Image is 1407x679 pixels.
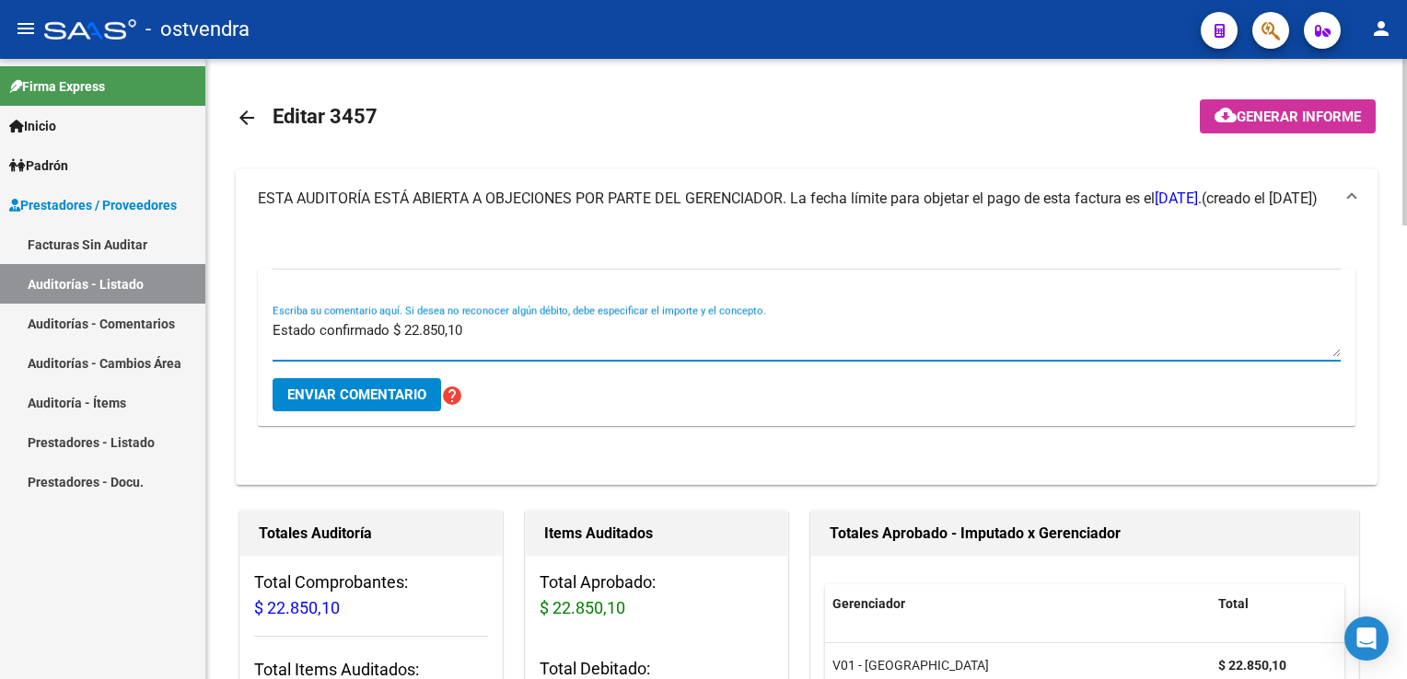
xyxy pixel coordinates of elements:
mat-icon: help [441,385,463,407]
h1: Totales Aprobado - Imputado x Gerenciador [830,519,1340,548]
h1: Totales Auditoría [259,519,483,548]
h3: Total Comprobantes: [254,570,488,621]
span: - ostvendra [145,9,250,50]
h1: Items Auditados [544,519,769,548]
span: $ 22.850,10 [254,598,340,617]
h3: Total Aprobado: [540,570,773,621]
mat-icon: menu [15,17,37,40]
span: Prestadores / Proveedores [9,195,177,215]
datatable-header-cell: Total [1211,584,1331,624]
mat-icon: cloud_download [1215,104,1237,126]
button: Generar informe [1200,99,1376,133]
mat-expansion-panel-header: ESTA AUDITORÍA ESTÁ ABIERTA A OBJECIONES POR PARTE DEL GERENCIADOR. La fecha límite para objetar ... [236,169,1378,228]
span: Editar 3457 [273,105,378,128]
mat-icon: arrow_back [236,107,258,129]
span: $ 22.850,10 [540,598,625,617]
span: Gerenciador [832,596,905,611]
span: Inicio [9,116,56,136]
span: Enviar comentario [287,386,426,403]
span: Firma Express [9,76,105,97]
span: (creado el [DATE]) [1202,189,1318,209]
strong: $ 22.850,10 [1218,658,1286,673]
span: Generar informe [1237,109,1361,125]
button: Enviar comentario [273,378,441,411]
span: V01 - [GEOGRAPHIC_DATA] [832,658,989,673]
div: Open Intercom Messenger [1344,616,1389,661]
span: Padrón [9,155,68,176]
span: [DATE]. [1155,190,1202,207]
span: ESTA AUDITORÍA ESTÁ ABIERTA A OBJECIONES POR PARTE DEL GERENCIADOR. La fecha límite para objetar ... [258,190,1202,207]
datatable-header-cell: Gerenciador [825,584,1211,624]
span: Total [1218,596,1249,611]
mat-icon: person [1370,17,1392,40]
div: ESTA AUDITORÍA ESTÁ ABIERTA A OBJECIONES POR PARTE DEL GERENCIADOR. La fecha límite para objetar ... [236,228,1378,485]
